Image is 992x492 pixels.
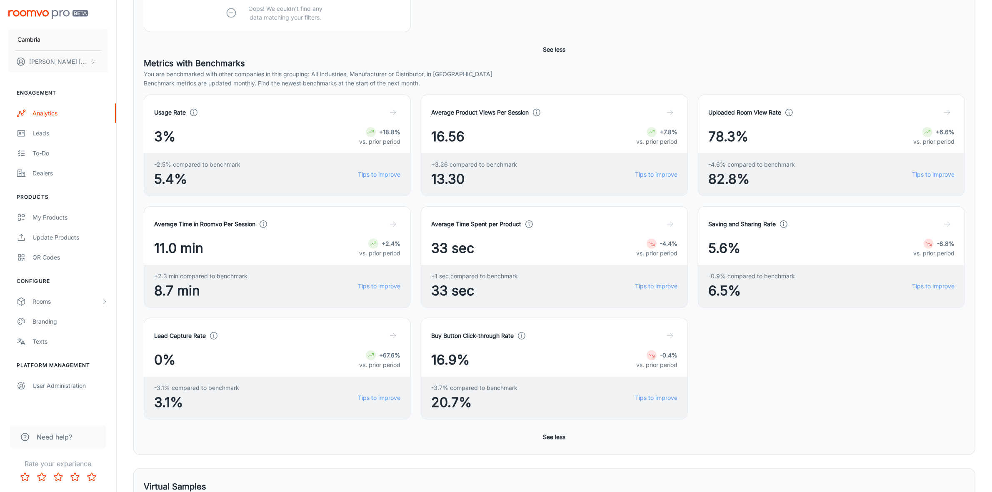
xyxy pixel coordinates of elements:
p: vs. prior period [359,249,400,258]
strong: +2.4% [382,240,400,247]
h4: Average Time Spent per Product [431,220,521,229]
strong: -0.4% [660,352,677,359]
strong: -4.4% [660,240,677,247]
button: [PERSON_NAME] [PERSON_NAME] [8,51,108,72]
span: -4.6% compared to benchmark [708,160,795,169]
span: -3.1% compared to benchmark [154,383,239,392]
a: Tips to improve [358,393,400,402]
span: 8.7 min [154,281,247,301]
button: Cambria [8,29,108,50]
span: 3% [154,127,175,147]
p: vs. prior period [636,137,677,146]
h4: Usage Rate [154,108,186,117]
div: User Administration [32,381,108,390]
span: 11.0 min [154,238,203,258]
div: My Products [32,213,108,222]
p: [PERSON_NAME] [PERSON_NAME] [29,57,88,66]
div: Texts [32,337,108,346]
span: 16.9% [431,350,470,370]
button: Rate 5 star [83,469,100,485]
a: Tips to improve [635,282,677,291]
span: 6.5% [708,281,795,301]
strong: +18.8% [379,128,400,135]
a: Tips to improve [635,170,677,179]
span: +1 sec compared to benchmark [431,272,518,281]
p: vs. prior period [636,249,677,258]
p: vs. prior period [636,360,677,370]
button: See less [540,430,569,445]
span: 78.3% [708,127,748,147]
span: 5.6% [708,238,740,258]
p: vs. prior period [913,137,955,146]
span: 20.7% [431,392,517,412]
span: 33 sec [431,238,474,258]
div: QR Codes [32,253,108,262]
button: See less [540,42,569,57]
p: Rate your experience [7,459,110,469]
span: Need help? [37,432,72,442]
span: +3.26 compared to benchmark [431,160,517,169]
a: Tips to improve [635,393,677,402]
div: Rooms [32,297,101,306]
a: Tips to improve [358,282,400,291]
span: 0% [154,350,175,370]
div: Leads [32,129,108,138]
h4: Saving and Sharing Rate [708,220,776,229]
span: 16.56 [431,127,465,147]
span: 33 sec [431,281,518,301]
strong: +7.8% [660,128,677,135]
h5: Metrics with Benchmarks [144,57,965,70]
p: Benchmark metrics are updated monthly. Find the newest benchmarks at the start of the next month. [144,79,965,88]
div: Update Products [32,233,108,242]
h4: Average Time in Roomvo Per Session [154,220,255,229]
a: Tips to improve [912,282,955,291]
h4: Uploaded Room View Rate [708,108,781,117]
strong: +67.6% [379,352,400,359]
span: 82.8% [708,169,795,189]
p: Cambria [17,35,40,44]
p: You are benchmarked with other companies in this grouping: All Industries, Manufacturer or Distri... [144,70,965,79]
button: Rate 1 star [17,469,33,485]
div: Branding [32,317,108,326]
span: -3.7% compared to benchmark [431,383,517,392]
span: 13.30 [431,169,517,189]
a: Tips to improve [912,170,955,179]
span: 5.4% [154,169,240,189]
button: Rate 4 star [67,469,83,485]
button: Rate 2 star [33,469,50,485]
span: 3.1% [154,392,239,412]
h4: Average Product Views Per Session [431,108,529,117]
strong: -8.8% [937,240,955,247]
div: To-do [32,149,108,158]
p: vs. prior period [359,360,400,370]
span: -2.5% compared to benchmark [154,160,240,169]
h4: Buy Button Click-through Rate [431,331,514,340]
strong: +6.6% [936,128,955,135]
p: vs. prior period [913,249,955,258]
h4: Lead Capture Rate [154,331,206,340]
div: Dealers [32,169,108,178]
span: -0.9% compared to benchmark [708,272,795,281]
p: vs. prior period [359,137,400,146]
p: Oops! We couldn’t find any data matching your filters. [242,4,329,22]
button: Rate 3 star [50,469,67,485]
span: +2.3 min compared to benchmark [154,272,247,281]
a: Tips to improve [358,170,400,179]
div: Analytics [32,109,108,118]
img: Roomvo PRO Beta [8,10,88,19]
